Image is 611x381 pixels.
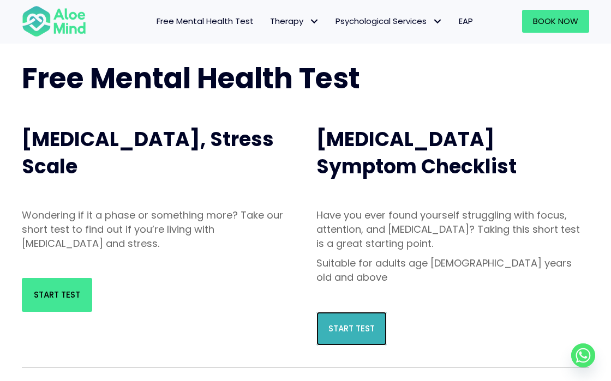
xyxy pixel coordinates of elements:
span: Psychological Services [336,15,442,27]
a: Free Mental Health Test [148,10,262,33]
a: EAP [451,10,481,33]
span: [MEDICAL_DATA] Symptom Checklist [316,125,517,180]
span: Psychological Services: submenu [429,14,445,29]
p: Wondering if it a phase or something more? Take our short test to find out if you’re living with ... [22,208,295,251]
p: Suitable for adults age [DEMOGRAPHIC_DATA] years old and above [316,256,589,285]
a: Psychological ServicesPsychological Services: submenu [327,10,451,33]
a: Start Test [316,312,387,346]
a: Whatsapp [571,343,595,367]
span: Free Mental Health Test [22,58,360,98]
a: Book Now [522,10,589,33]
span: Free Mental Health Test [157,15,254,27]
span: EAP [459,15,473,27]
span: [MEDICAL_DATA], Stress Scale [22,125,274,180]
span: Start Test [34,289,80,300]
img: Aloe mind Logo [22,5,86,38]
span: Start Test [328,323,375,334]
p: Have you ever found yourself struggling with focus, attention, and [MEDICAL_DATA]? Taking this sh... [316,208,589,251]
a: TherapyTherapy: submenu [262,10,327,33]
a: Start Test [22,278,92,312]
span: Therapy [270,15,319,27]
span: Book Now [533,15,578,27]
span: Therapy: submenu [306,14,322,29]
nav: Menu [97,10,481,33]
